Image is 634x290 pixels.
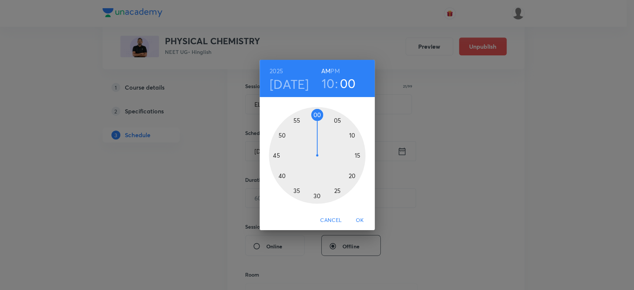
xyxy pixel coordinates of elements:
button: Cancel [317,213,345,227]
button: PM [331,66,339,76]
button: 10 [322,75,335,91]
button: 2025 [270,66,283,76]
button: [DATE] [270,76,309,92]
span: OK [351,216,369,225]
span: Cancel [320,216,342,225]
button: AM [321,66,331,76]
h3: : [335,75,338,91]
button: 00 [340,75,356,91]
button: OK [348,213,372,227]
